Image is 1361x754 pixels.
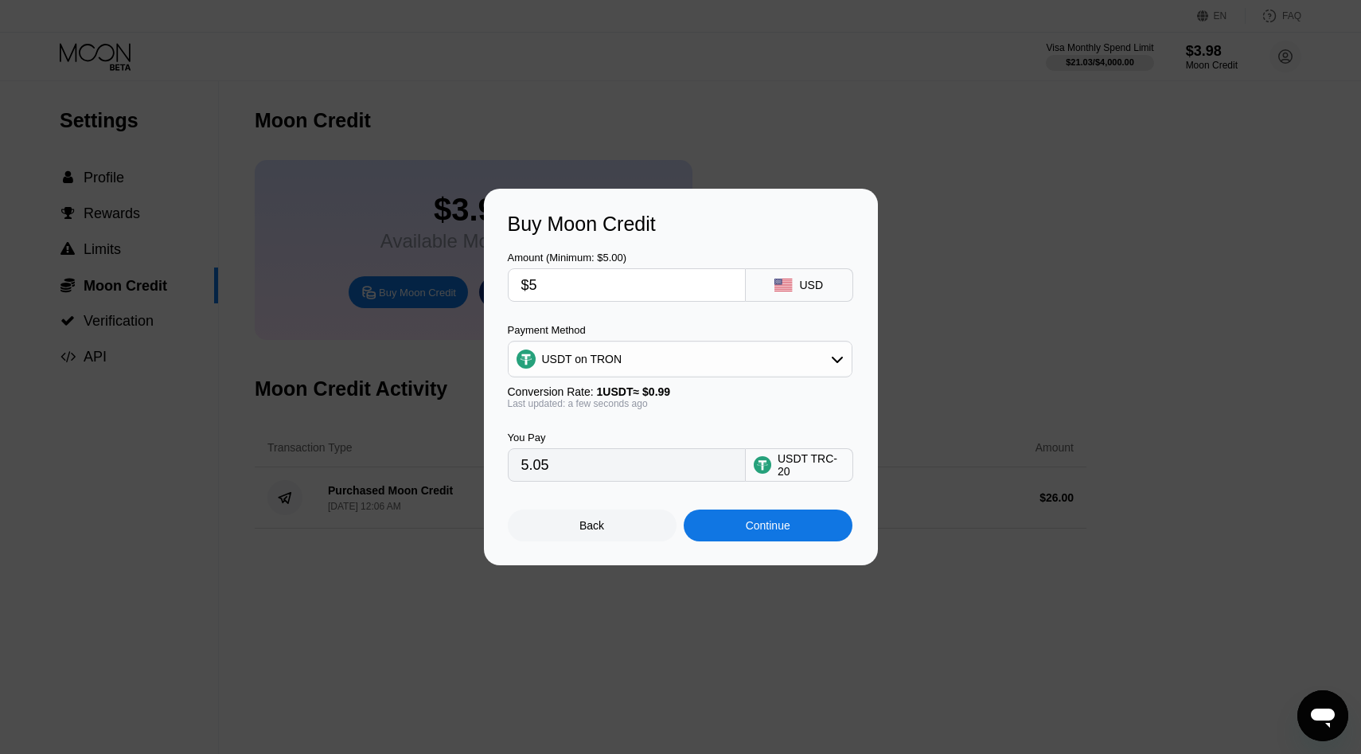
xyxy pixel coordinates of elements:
span: 1 USDT ≈ $0.99 [597,385,671,398]
div: Conversion Rate: [508,385,852,398]
div: USDT TRC-20 [778,452,844,478]
div: Payment Method [508,324,852,336]
div: Last updated: a few seconds ago [508,398,852,409]
div: USDT on TRON [542,353,622,365]
div: Continue [746,519,790,532]
div: Back [579,519,604,532]
div: Amount (Minimum: $5.00) [508,252,746,264]
div: Continue [684,510,852,541]
div: You Pay [508,432,746,443]
div: USD [799,279,823,291]
div: Back [508,510,677,541]
input: $0.00 [521,269,732,301]
div: Buy Moon Credit [508,213,854,236]
iframe: Кнопка запуска окна обмена сообщениями [1297,690,1348,741]
div: USDT on TRON [509,343,852,375]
